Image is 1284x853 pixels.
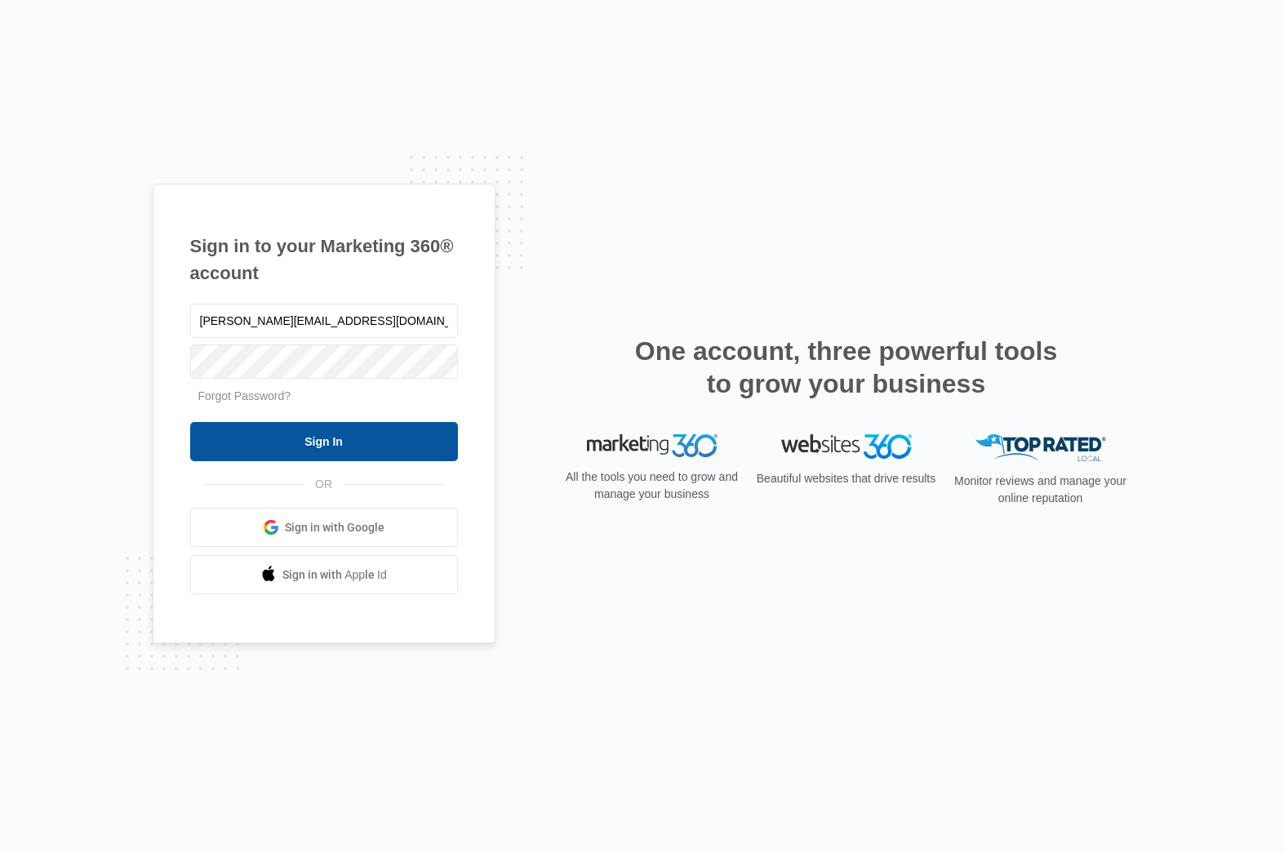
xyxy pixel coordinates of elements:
[190,304,458,338] input: Email
[755,470,938,487] p: Beautiful websites that drive results
[190,422,458,461] input: Sign In
[781,434,912,458] img: Websites 360
[630,335,1063,400] h2: One account, three powerful tools to grow your business
[190,233,458,287] h1: Sign in to your Marketing 360® account
[561,469,744,503] p: All the tools you need to grow and manage your business
[304,476,344,493] span: OR
[190,508,458,547] a: Sign in with Google
[282,566,387,584] span: Sign in with Apple Id
[190,555,458,594] a: Sign in with Apple Id
[975,434,1106,461] img: Top Rated Local
[587,434,718,457] img: Marketing 360
[285,519,384,536] span: Sign in with Google
[198,389,291,402] a: Forgot Password?
[949,473,1132,507] p: Monitor reviews and manage your online reputation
